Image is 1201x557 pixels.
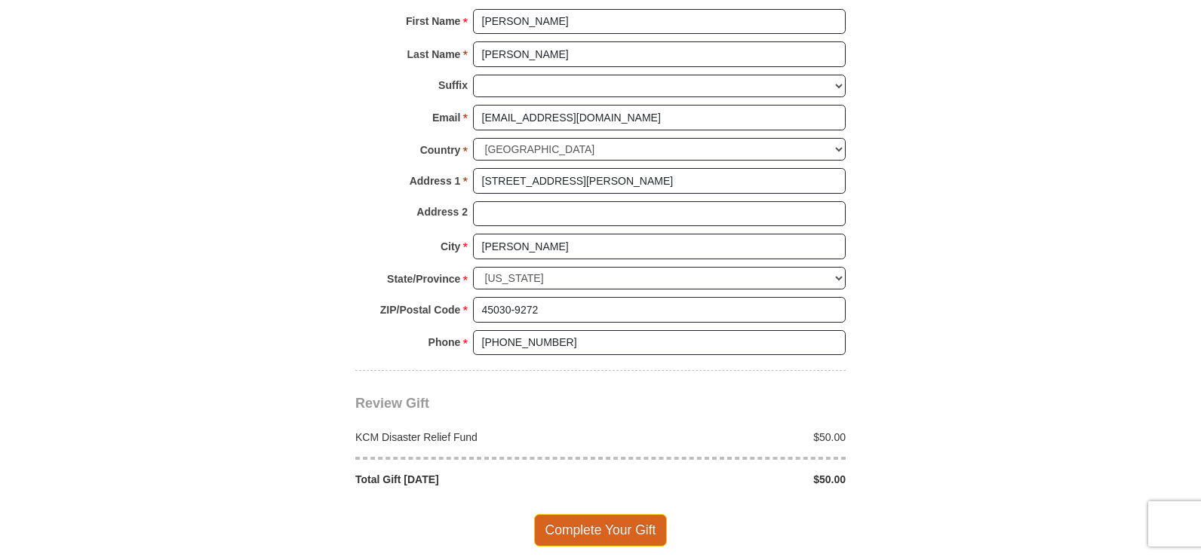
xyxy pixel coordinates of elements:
strong: City [441,236,460,257]
strong: Address 2 [416,201,468,222]
div: $50.00 [600,430,854,445]
strong: First Name [406,11,460,32]
strong: Address 1 [410,170,461,191]
div: Total Gift [DATE] [348,472,601,487]
strong: Last Name [407,44,461,65]
strong: Email [432,107,460,128]
strong: Phone [428,332,461,353]
strong: Suffix [438,75,468,96]
div: $50.00 [600,472,854,487]
div: KCM Disaster Relief Fund [348,430,601,445]
strong: ZIP/Postal Code [380,299,461,320]
span: Complete Your Gift [534,514,668,546]
strong: State/Province [387,268,460,289]
span: Review Gift [355,396,429,411]
strong: Country [420,139,461,161]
